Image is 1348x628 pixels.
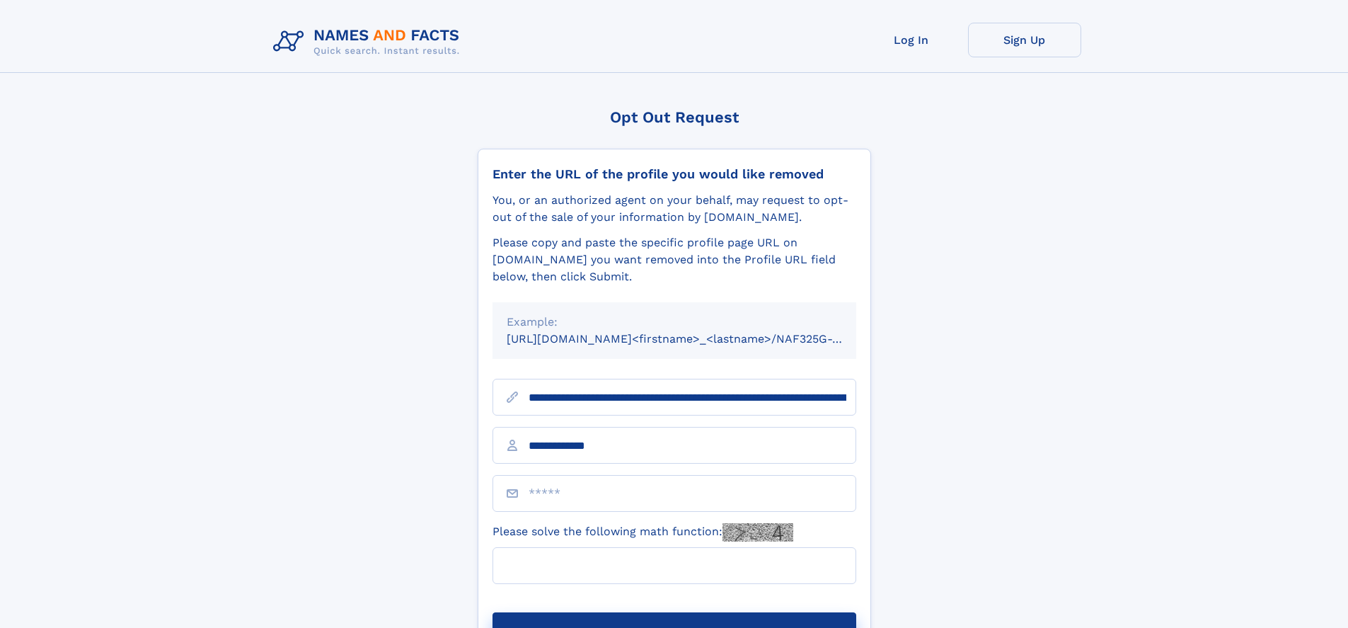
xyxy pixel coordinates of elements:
label: Please solve the following math function: [492,523,793,542]
a: Sign Up [968,23,1081,57]
small: [URL][DOMAIN_NAME]<firstname>_<lastname>/NAF325G-xxxxxxxx [507,332,883,346]
div: You, or an authorized agent on your behalf, may request to opt-out of the sale of your informatio... [492,192,856,226]
div: Example: [507,314,842,331]
div: Opt Out Request [478,108,871,126]
a: Log In [855,23,968,57]
img: Logo Names and Facts [267,23,471,61]
div: Enter the URL of the profile you would like removed [492,166,856,182]
div: Please copy and paste the specific profile page URL on [DOMAIN_NAME] you want removed into the Pr... [492,234,856,285]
